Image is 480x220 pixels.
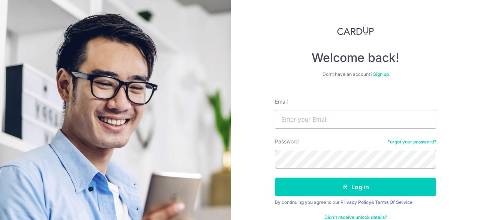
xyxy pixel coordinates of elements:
[275,71,436,77] div: Don’t have an account?
[375,199,412,205] a: Terms Of Service
[275,110,436,129] input: Enter your Email
[275,199,436,205] div: By continuing you agree to our &
[387,139,436,145] a: Forgot your password?
[340,199,371,205] a: Privacy Policy
[337,26,374,35] img: CardUp Logo
[275,50,436,65] h4: Welcome back!
[275,138,299,145] label: Password
[373,71,389,77] a: Sign up
[275,178,436,196] button: Log in
[275,98,288,105] label: Email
